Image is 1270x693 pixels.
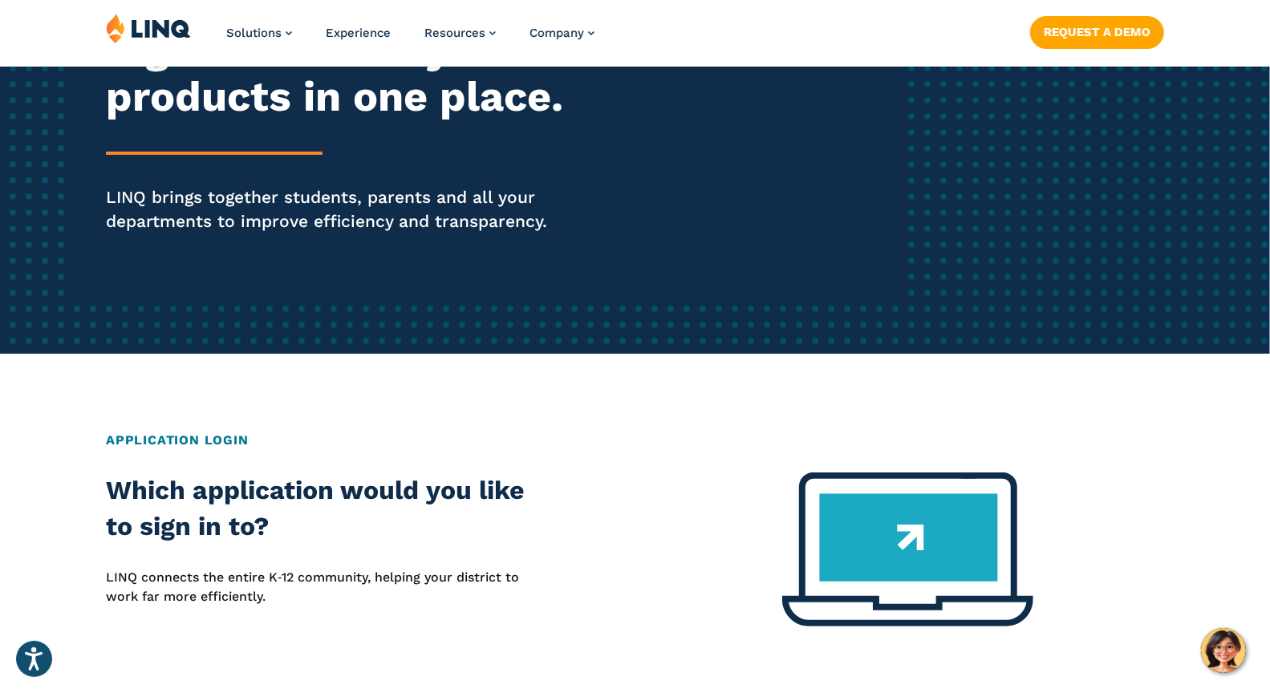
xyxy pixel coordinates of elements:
a: Experience [326,26,391,40]
a: Resources [424,26,496,40]
p: LINQ connects the entire K‑12 community, helping your district to work far more efficiently. [106,568,528,607]
h2: Which application would you like to sign in to? [106,472,528,545]
a: Company [530,26,594,40]
span: Resources [424,26,485,40]
h2: Application Login [106,431,1164,450]
nav: Primary Navigation [226,13,594,66]
a: Solutions [226,26,292,40]
span: Company [530,26,584,40]
p: LINQ brings together students, parents and all your departments to improve efficiency and transpa... [106,185,595,233]
span: Solutions [226,26,282,40]
nav: Button Navigation [1030,13,1164,48]
button: Hello, have a question? Let’s chat. [1201,628,1246,673]
img: LINQ | K‑12 Software [106,13,191,43]
h2: Sign in to all of your products in one place. [106,25,595,121]
a: Request a Demo [1030,16,1164,48]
